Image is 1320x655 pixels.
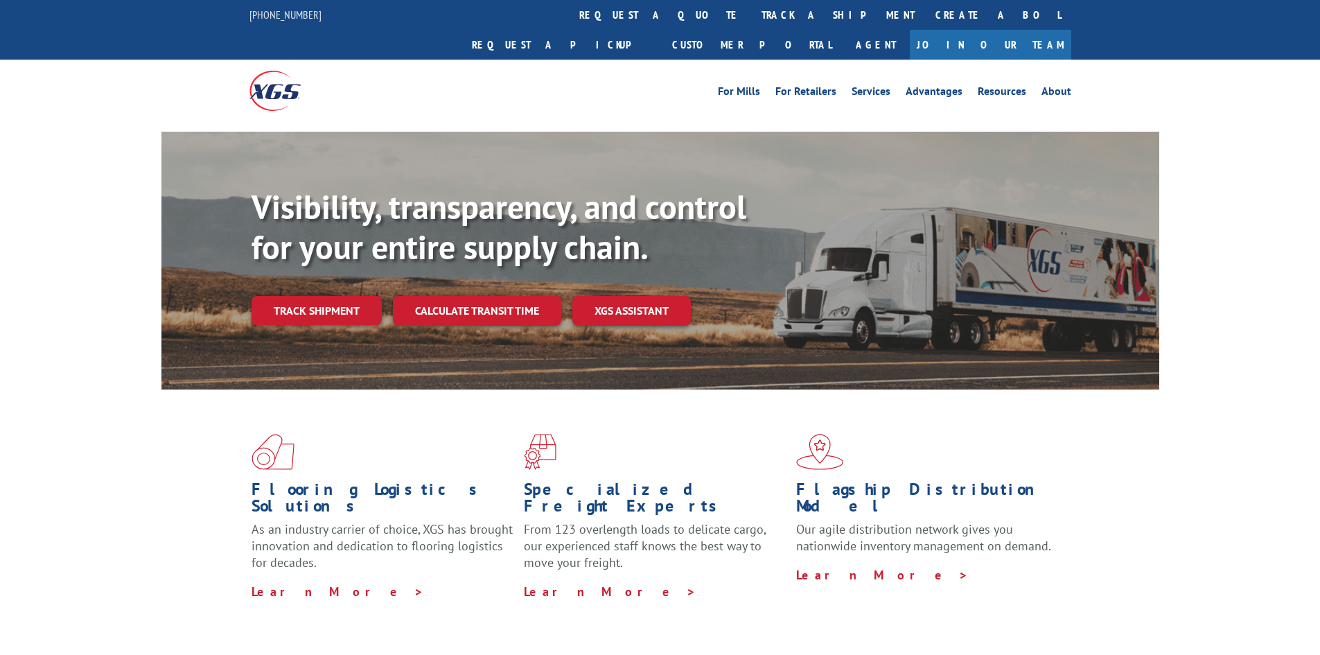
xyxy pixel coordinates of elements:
a: Agent [842,30,910,60]
a: Learn More > [524,584,696,600]
a: Calculate transit time [393,296,561,326]
a: Join Our Team [910,30,1071,60]
h1: Flagship Distribution Model [796,481,1058,521]
p: From 123 overlength loads to delicate cargo, our experienced staff knows the best way to move you... [524,521,786,583]
a: For Retailers [775,86,836,101]
a: Advantages [906,86,962,101]
h1: Flooring Logistics Solutions [252,481,513,521]
h1: Specialized Freight Experts [524,481,786,521]
a: Request a pickup [461,30,662,60]
a: XGS ASSISTANT [572,296,691,326]
a: Customer Portal [662,30,842,60]
span: As an industry carrier of choice, XGS has brought innovation and dedication to flooring logistics... [252,521,513,570]
a: Learn More > [252,584,424,600]
a: About [1041,86,1071,101]
a: Resources [978,86,1026,101]
img: xgs-icon-total-supply-chain-intelligence-red [252,434,294,470]
a: Services [852,86,890,101]
a: For Mills [718,86,760,101]
a: [PHONE_NUMBER] [249,8,322,21]
b: Visibility, transparency, and control for your entire supply chain. [252,185,746,268]
img: xgs-icon-flagship-distribution-model-red [796,434,844,470]
a: Learn More > [796,567,969,583]
img: xgs-icon-focused-on-flooring-red [524,434,556,470]
span: Our agile distribution network gives you nationwide inventory management on demand. [796,521,1051,554]
a: Track shipment [252,296,382,325]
